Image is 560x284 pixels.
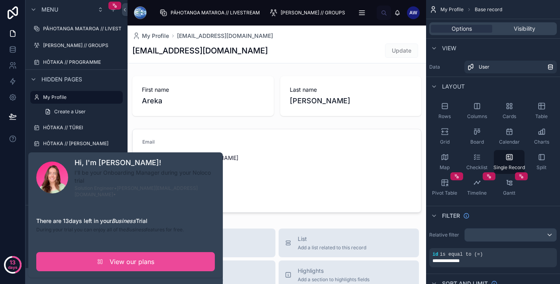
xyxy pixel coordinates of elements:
[10,258,16,266] p: 13
[534,139,549,145] span: Charts
[126,227,146,233] em: Business
[429,99,460,123] button: Rows
[462,176,492,199] button: Timeline
[171,10,260,16] span: PĀHOTANGA MATAROA // LIVESTREAM
[30,137,123,150] a: HŌTAKA // [PERSON_NAME]
[493,164,525,171] span: Single Record
[503,190,515,196] span: Gantt
[43,59,121,65] label: HŌTAKA // PROGRAMME
[43,42,121,49] label: [PERSON_NAME] // GROUPS
[75,169,215,185] p: I'll be your Onboarding Manager during your Noloco trial
[409,10,417,16] span: AW
[442,212,460,220] span: Filter
[494,176,525,199] button: Gantt
[36,227,215,233] p: During your trial you can enjoy all of the features for free.
[40,105,123,118] a: Create a User
[526,150,557,174] button: Split
[142,32,169,40] span: My Profile
[153,4,377,22] div: scrollable content
[499,139,520,145] span: Calendar
[132,32,169,40] a: My Profile
[75,185,198,197] span: • [PERSON_NAME][EMAIL_ADDRESS][DOMAIN_NAME] •
[41,6,58,14] span: Menu
[110,257,154,266] span: View our plans
[36,252,215,271] a: View our plans
[526,99,557,123] button: Table
[43,94,118,101] label: My Profile
[429,64,461,70] label: Data
[462,124,492,148] button: Board
[75,157,215,168] h1: Hi, I'm [PERSON_NAME]!
[432,190,457,196] span: Pivot Table
[462,99,492,123] button: Columns
[432,252,438,257] span: id
[466,164,487,171] span: Checklist
[438,113,451,120] span: Rows
[475,6,502,13] span: Base record
[440,252,483,257] span: is equal to (=)
[112,217,136,224] em: Business
[41,75,82,83] span: Hidden pages
[464,61,557,73] a: User
[440,164,450,171] span: Map
[494,124,525,148] button: Calendar
[467,113,487,120] span: Columns
[54,108,86,115] span: Create a User
[132,45,268,56] h1: [EMAIL_ADDRESS][DOMAIN_NAME]
[442,83,465,91] span: Layout
[75,185,114,191] span: Solution Engineer
[30,39,123,52] a: [PERSON_NAME] // GROUPS
[8,262,18,273] p: days
[467,190,487,196] span: Timeline
[526,124,557,148] button: Charts
[267,6,351,20] a: [PERSON_NAME] // GROUPS
[429,232,461,238] label: Relative filter
[494,99,525,123] button: Cards
[514,25,535,33] span: Visibility
[429,124,460,148] button: Grid
[157,6,265,20] a: PĀHOTANGA MATAROA // LIVESTREAM
[30,91,123,104] a: My Profile
[535,113,548,120] span: Table
[470,139,484,145] span: Board
[43,140,121,147] label: HŌTAKA // [PERSON_NAME]
[36,217,215,225] h3: There are 13 days left in your Trial
[43,124,121,131] label: HŌTAKA // TŪREI
[462,150,492,174] button: Checklist
[281,10,345,16] span: [PERSON_NAME] // GROUPS
[536,164,546,171] span: Split
[429,150,460,174] button: Map
[134,6,147,19] img: App logo
[43,26,136,32] label: PĀHOTANGA MATAROA // LIVESTREAM
[494,150,525,174] button: Single Record
[440,6,464,13] span: My Profile
[30,22,123,35] a: PĀHOTANGA MATAROA // LIVESTREAM
[440,139,450,145] span: Grid
[503,113,516,120] span: Cards
[30,121,123,134] a: HŌTAKA // TŪREI
[177,32,273,40] a: [EMAIL_ADDRESS][DOMAIN_NAME]
[30,56,123,69] a: HŌTAKA // PROGRAMME
[442,44,456,52] span: View
[479,64,489,70] span: User
[429,176,460,199] button: Pivot Table
[452,25,472,33] span: Options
